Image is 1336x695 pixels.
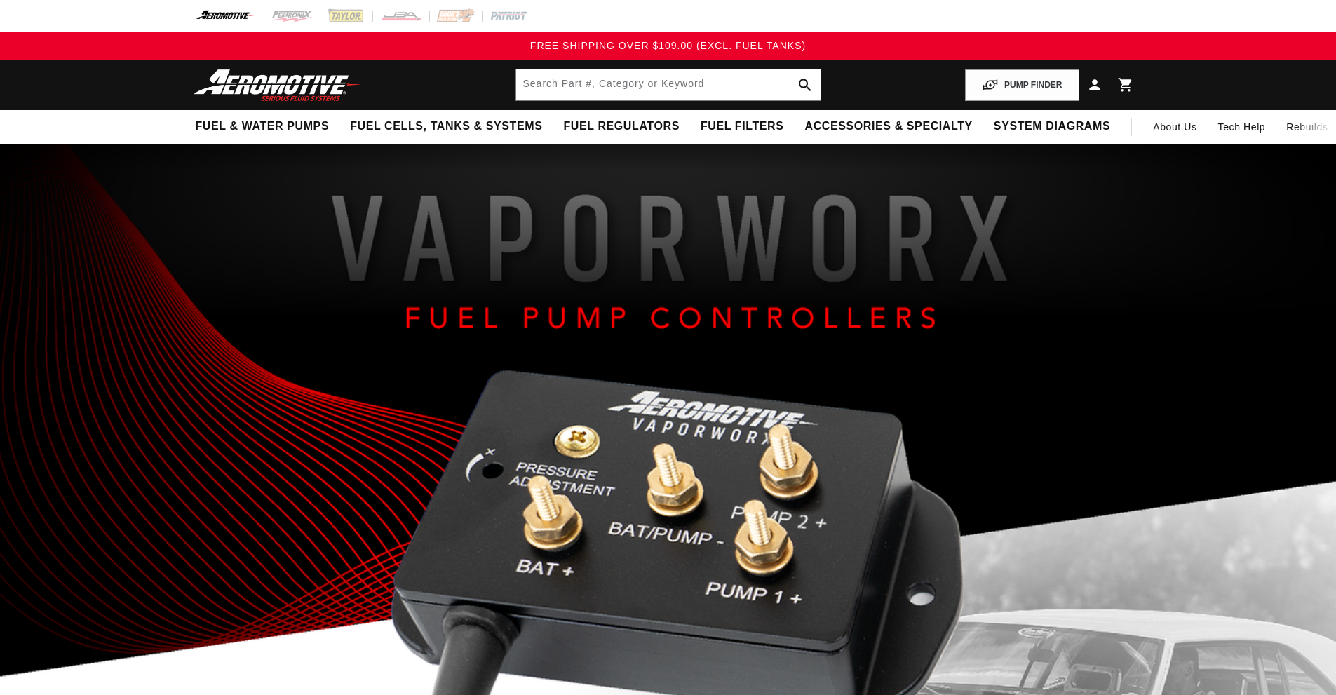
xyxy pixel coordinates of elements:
[530,40,806,51] span: FREE SHIPPING OVER $109.00 (EXCL. FUEL TANKS)
[1286,119,1328,135] span: Rebuilds
[185,110,340,143] summary: Fuel & Water Pumps
[1142,110,1207,144] a: About Us
[1153,121,1196,133] span: About Us
[965,69,1079,101] button: PUMP FINDER
[553,110,689,143] summary: Fuel Regulators
[805,119,973,134] span: Accessories & Specialty
[1208,110,1276,144] summary: Tech Help
[994,119,1110,134] span: System Diagrams
[516,69,821,100] input: Search by Part Number, Category or Keyword
[563,119,679,134] span: Fuel Regulators
[701,119,784,134] span: Fuel Filters
[339,110,553,143] summary: Fuel Cells, Tanks & Systems
[795,110,983,143] summary: Accessories & Specialty
[350,119,542,134] span: Fuel Cells, Tanks & Systems
[983,110,1121,143] summary: System Diagrams
[190,69,365,102] img: Aeromotive
[690,110,795,143] summary: Fuel Filters
[1218,119,1266,135] span: Tech Help
[790,69,821,100] button: search button
[196,119,330,134] span: Fuel & Water Pumps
